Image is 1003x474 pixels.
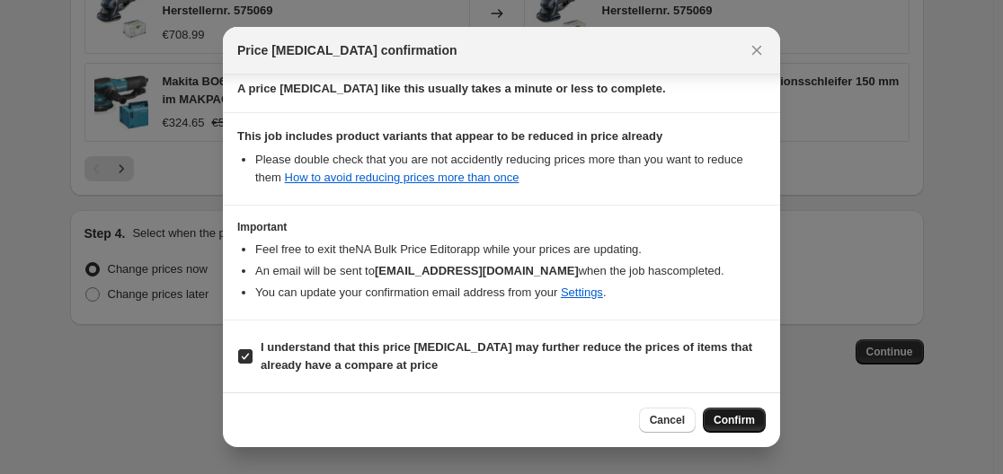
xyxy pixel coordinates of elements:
[714,413,755,427] span: Confirm
[237,129,662,143] b: This job includes product variants that appear to be reduced in price already
[255,151,766,187] li: Please double check that you are not accidently reducing prices more than you want to reduce them
[285,171,519,184] a: How to avoid reducing prices more than once
[639,408,696,433] button: Cancel
[375,264,579,277] b: [EMAIL_ADDRESS][DOMAIN_NAME]
[255,284,766,302] li: You can update your confirmation email address from your .
[561,285,603,299] a: Settings
[703,408,766,433] button: Confirm
[650,413,685,427] span: Cancel
[261,340,752,372] b: I understand that this price [MEDICAL_DATA] may further reduce the prices of items that already h...
[255,241,766,259] li: Feel free to exit the NA Bulk Price Editor app while your prices are updating.
[237,220,766,234] h3: Important
[255,262,766,280] li: An email will be sent to when the job has completed .
[237,41,457,59] span: Price [MEDICAL_DATA] confirmation
[744,38,769,63] button: Close
[237,82,666,95] b: A price [MEDICAL_DATA] like this usually takes a minute or less to complete.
